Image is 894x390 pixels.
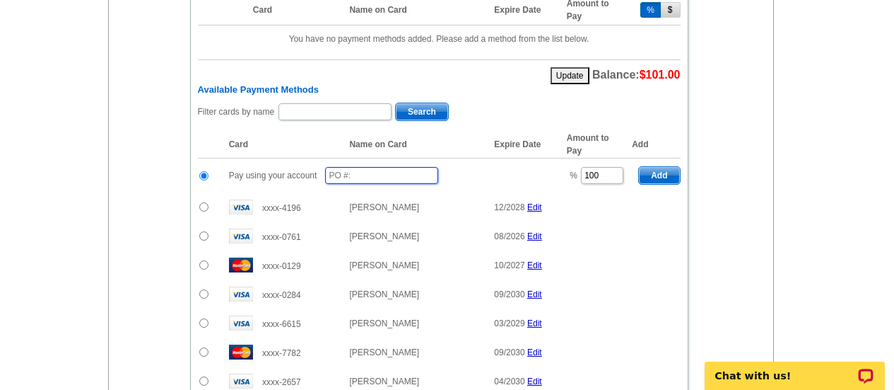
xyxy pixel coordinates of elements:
button: $ [661,2,681,18]
span: [PERSON_NAME] [349,377,419,386]
span: xxxx-6615 [262,319,301,329]
a: Edit [527,202,542,212]
span: 10/2027 [494,260,524,270]
img: visa.gif [229,287,253,302]
span: [PERSON_NAME] [349,348,419,357]
span: 09/2030 [494,348,524,357]
button: Add [638,166,680,185]
a: Edit [527,377,542,386]
a: Edit [527,348,542,357]
button: % [640,2,661,18]
th: Card [222,131,343,159]
button: Update [551,67,589,84]
span: [PERSON_NAME] [349,231,419,241]
td: You have no payment methods added. Please add a method from the list below. [198,25,681,52]
img: visa.gif [229,229,253,243]
img: visa.gif [229,316,253,331]
span: Search [396,103,448,120]
input: PO #: [325,167,438,184]
span: Balance: [592,69,681,81]
label: Filter cards by name [198,105,275,118]
span: xxxx-0284 [262,290,301,300]
span: [PERSON_NAME] [349,319,419,328]
a: Edit [527,289,542,299]
span: % [570,171,577,180]
a: Edit [527,231,542,241]
img: visa.gif [229,374,253,389]
span: [PERSON_NAME] [349,202,419,212]
a: Edit [527,260,542,270]
img: mast.gif [229,345,253,360]
th: Name on Card [342,131,487,159]
span: $101.00 [640,69,681,81]
span: xxxx-2657 [262,377,301,387]
th: Amount to Pay [560,131,632,159]
img: mast.gif [229,258,253,273]
span: Pay using your account [229,171,317,180]
span: xxxx-0129 [262,261,301,271]
span: [PERSON_NAME] [349,260,419,270]
span: 03/2029 [494,319,524,328]
span: 12/2028 [494,202,524,212]
span: xxxx-4196 [262,203,301,213]
span: 09/2030 [494,289,524,299]
span: xxxx-0761 [262,232,301,242]
h6: Available Payment Methods [198,84,681,96]
span: Add [639,167,679,184]
span: [PERSON_NAME] [349,289,419,299]
span: 08/2026 [494,231,524,241]
img: visa.gif [229,200,253,214]
th: Add [632,131,680,159]
span: 04/2030 [494,377,524,386]
span: xxxx-7782 [262,348,301,358]
iframe: LiveChat chat widget [695,345,894,390]
button: Search [395,103,449,121]
a: Edit [527,319,542,328]
th: Expire Date [487,131,559,159]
